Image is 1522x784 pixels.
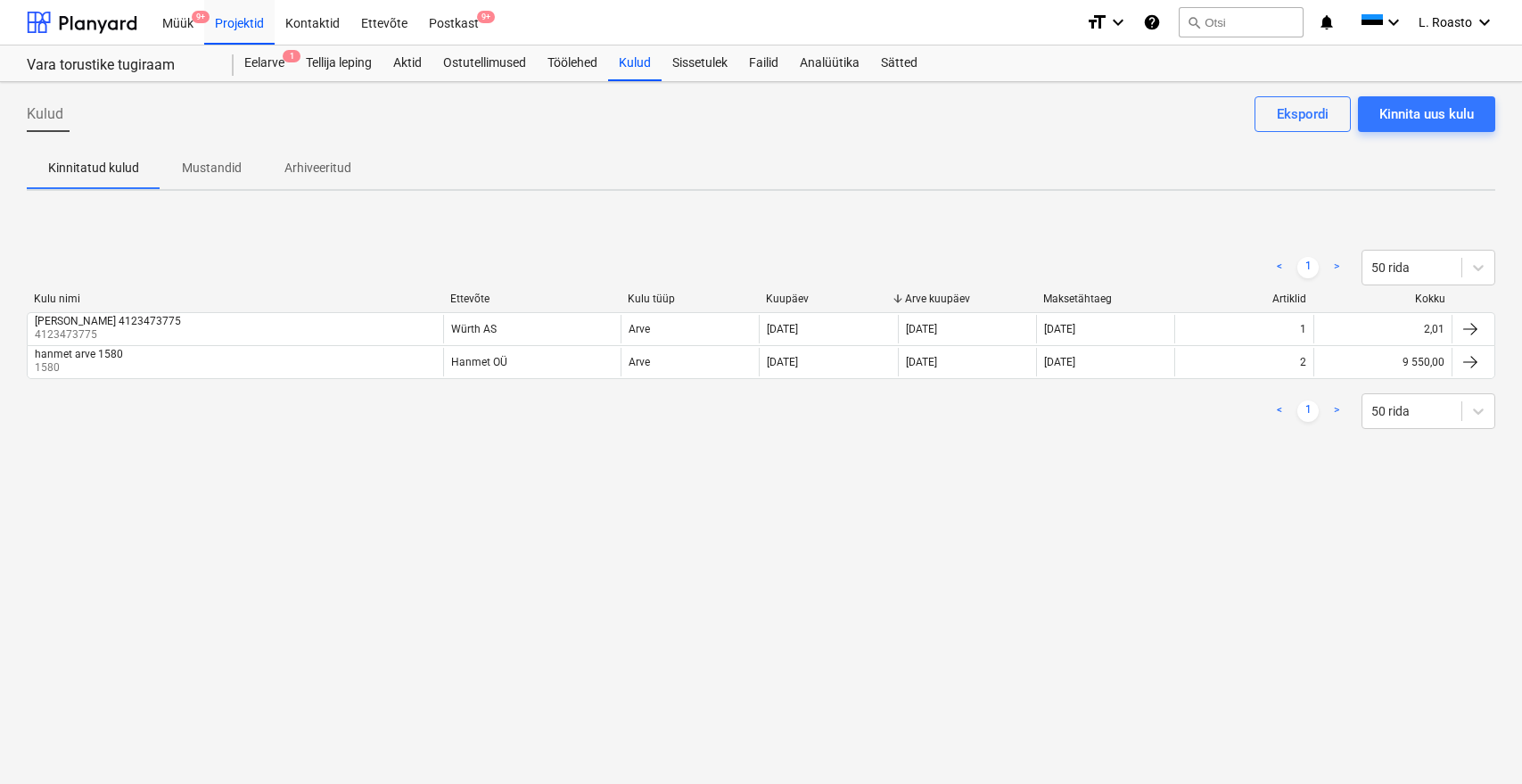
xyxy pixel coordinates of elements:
div: Eelarve [234,45,295,81]
a: Failid [738,45,789,81]
div: Ettevõte [450,293,613,305]
p: Kinnitatud kulud [48,159,139,177]
span: L. Roasto [1419,15,1472,29]
p: 4123473775 [35,327,185,342]
i: keyboard_arrow_down [1383,12,1404,33]
i: keyboard_arrow_down [1107,12,1129,33]
div: [DATE] [1044,323,1075,335]
div: Arve [629,356,650,368]
div: [DATE] [1044,356,1075,368]
div: Maksetähtaeg [1043,293,1168,305]
a: Next page [1326,400,1347,422]
div: 1 [1300,323,1306,335]
a: Next page [1326,257,1347,278]
div: Kuupäev [766,293,891,305]
a: Page 1 is your current page [1297,257,1319,278]
a: Eelarve1 [234,45,295,81]
i: Abikeskus [1143,12,1161,33]
a: Sätted [870,45,928,81]
a: Page 1 is your current page [1297,400,1319,422]
div: Kulu tüüp [628,293,753,305]
div: Arve kuupäev [905,293,1030,305]
div: Hanmet OÜ [451,356,507,368]
div: Arve [629,323,650,335]
div: [DATE] [906,356,937,368]
a: Analüütika [789,45,870,81]
span: search [1187,15,1201,29]
div: Kinnita uus kulu [1379,103,1474,126]
div: 9 550,00 [1313,348,1452,376]
div: [DATE] [906,323,937,335]
span: 9+ [477,11,495,23]
i: format_size [1086,12,1107,33]
div: Kulu nimi [34,293,436,305]
a: Previous page [1269,257,1290,278]
div: [PERSON_NAME] 4123473775 [35,315,181,327]
div: Artiklid [1182,293,1307,305]
span: 9+ [192,11,210,23]
div: Vara torustike tugiraam [27,56,212,75]
div: Kokku [1320,293,1445,305]
i: keyboard_arrow_down [1474,12,1495,33]
div: [DATE] [767,356,798,368]
span: 1 [283,50,300,62]
a: Töölehed [537,45,608,81]
p: Mustandid [182,159,242,177]
div: Ekspordi [1277,103,1329,126]
a: Aktid [383,45,432,81]
button: Otsi [1179,7,1304,37]
span: Kulud [27,103,63,125]
div: 2 [1300,356,1306,368]
div: hanmet arve 1580 [35,348,123,360]
p: 1580 [35,360,127,375]
div: [DATE] [767,323,798,335]
a: Tellija leping [295,45,383,81]
button: Ekspordi [1255,96,1351,132]
a: Ostutellimused [432,45,537,81]
i: notifications [1318,12,1336,33]
div: Würth AS [451,323,497,335]
a: Sissetulek [662,45,738,81]
p: Arhiveeritud [284,159,351,177]
button: Kinnita uus kulu [1358,96,1495,132]
a: Kulud [608,45,662,81]
div: 2,01 [1313,315,1452,343]
a: Previous page [1269,400,1290,422]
